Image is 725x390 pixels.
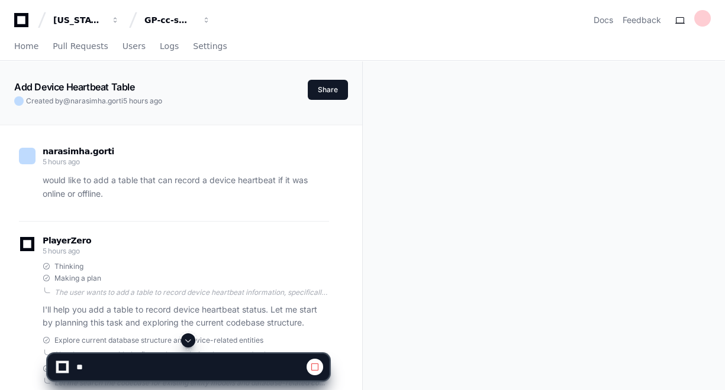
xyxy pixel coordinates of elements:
[43,237,91,244] span: PlayerZero
[53,43,108,50] span: Pull Requests
[54,288,329,297] div: The user wants to add a table to record device heartbeat information, specifically whether a devi...
[14,33,38,60] a: Home
[14,43,38,50] span: Home
[54,274,101,283] span: Making a plan
[43,246,80,255] span: 5 hours ago
[193,43,227,50] span: Settings
[193,33,227,60] a: Settings
[123,96,162,105] span: 5 hours ago
[26,96,162,106] span: Created by
[140,9,215,31] button: GP-cc-sml-apps
[123,33,146,60] a: Users
[49,9,124,31] button: [US_STATE] Pacific
[160,33,179,60] a: Logs
[53,33,108,60] a: Pull Requests
[43,157,80,166] span: 5 hours ago
[43,147,114,156] span: narasimha.gorti
[623,14,661,26] button: Feedback
[43,174,329,201] p: would like to add a table that can record a device heartbeat if it was online or offline.
[63,96,70,105] span: @
[594,14,613,26] a: Docs
[144,14,195,26] div: GP-cc-sml-apps
[160,43,179,50] span: Logs
[308,80,348,100] button: Share
[70,96,123,105] span: narasimha.gorti
[123,43,146,50] span: Users
[43,303,329,330] p: I'll help you add a table to record device heartbeat status. Let me start by planning this task a...
[14,81,135,93] app-text-character-animate: Add Device Heartbeat Table
[54,262,83,271] span: Thinking
[53,14,104,26] div: [US_STATE] Pacific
